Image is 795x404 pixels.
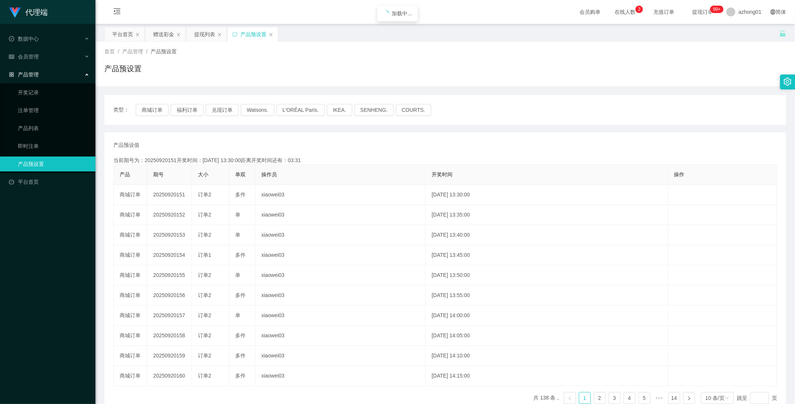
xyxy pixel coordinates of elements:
h1: 产品预设置 [104,63,142,74]
i: 图标: setting [783,78,792,86]
td: xiaowei03 [255,185,426,205]
i: 图标: right [687,396,691,401]
span: 会员管理 [9,54,39,60]
span: 操作 [674,171,684,177]
span: / [118,48,119,54]
span: 操作员 [261,171,277,177]
i: 图标: left [568,396,572,401]
li: 上一页 [564,392,576,404]
button: 兑现订单 [206,104,239,116]
span: 订单2 [198,353,211,359]
li: 下一页 [683,392,695,404]
a: 4 [624,392,635,404]
td: 商城订单 [114,326,147,346]
span: 提现订单 [688,9,717,15]
div: 平台首页 [112,27,133,41]
li: 14 [668,392,680,404]
i: 图标: check-circle-o [9,36,14,41]
td: [DATE] 14:10:00 [426,346,668,366]
li: 向后 5 页 [653,392,665,404]
span: 首页 [104,48,115,54]
td: 20250920152 [147,205,192,225]
li: 4 [624,392,635,404]
span: 订单2 [198,332,211,338]
td: 商城订单 [114,285,147,306]
span: 产品预设值 [113,141,139,149]
p: 2 [638,6,641,13]
td: 20250920157 [147,306,192,326]
span: 订单2 [198,232,211,238]
td: xiaowei03 [255,346,426,366]
i: 图标: sync [232,32,237,37]
td: xiaowei03 [255,285,426,306]
a: 代理端 [9,9,48,15]
i: 图标: appstore-o [9,72,14,77]
span: 多件 [235,332,246,338]
td: 20250920159 [147,346,192,366]
i: icon: loading [383,10,389,16]
td: [DATE] 13:45:00 [426,245,668,265]
i: 图标: table [9,54,14,59]
td: 商城订单 [114,346,147,366]
span: 类型： [113,104,136,116]
img: logo.9652507e.png [9,7,21,18]
td: [DATE] 13:40:00 [426,225,668,245]
span: / [146,48,148,54]
a: 注单管理 [18,103,89,118]
h1: 代理端 [25,0,48,24]
td: xiaowei03 [255,265,426,285]
td: xiaowei03 [255,306,426,326]
span: 单 [235,272,240,278]
td: 商城订单 [114,205,147,225]
span: 订单2 [198,292,211,298]
td: 商城订单 [114,245,147,265]
sup: 1221 [710,6,723,13]
td: xiaowei03 [255,205,426,225]
button: 商城订单 [136,104,168,116]
span: 订单2 [198,212,211,218]
td: 20250920151 [147,185,192,205]
span: 订单2 [198,192,211,198]
td: 20250920160 [147,366,192,386]
i: 图标: close [217,32,222,37]
td: 商城订单 [114,306,147,326]
td: [DATE] 14:00:00 [426,306,668,326]
a: 3 [609,392,620,404]
div: 当前期号为：20250920151开奖时间：[DATE] 13:30:00距离开奖时间还有：03:31 [113,157,777,164]
li: 1 [579,392,591,404]
a: 图标: dashboard平台首页 [9,174,89,189]
span: 充值订单 [650,9,678,15]
span: 多件 [235,373,246,379]
span: 多件 [235,353,246,359]
span: 在线人数 [611,9,639,15]
span: 数据中心 [9,36,39,42]
span: 产品管理 [9,72,39,78]
td: 20250920153 [147,225,192,245]
span: 开奖时间 [432,171,452,177]
div: 产品预设置 [240,27,266,41]
a: 产品列表 [18,121,89,136]
i: 图标: close [269,32,273,37]
span: 多件 [235,192,246,198]
td: [DATE] 13:30:00 [426,185,668,205]
span: 多件 [235,252,246,258]
a: 14 [669,392,680,404]
span: 大小 [198,171,208,177]
li: 2 [594,392,606,404]
span: 期号 [153,171,164,177]
li: 3 [609,392,621,404]
span: 加载中... [392,10,412,16]
td: [DATE] 13:50:00 [426,265,668,285]
span: 订单2 [198,373,211,379]
i: 图标: global [770,9,776,15]
td: [DATE] 13:35:00 [426,205,668,225]
button: SENHENG. [354,104,394,116]
td: [DATE] 13:55:00 [426,285,668,306]
span: 产品预设置 [151,48,177,54]
button: IKEA. [327,104,352,116]
span: 产品 [120,171,130,177]
td: xiaowei03 [255,245,426,265]
td: 商城订单 [114,225,147,245]
span: 产品管理 [122,48,143,54]
td: xiaowei03 [255,326,426,346]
